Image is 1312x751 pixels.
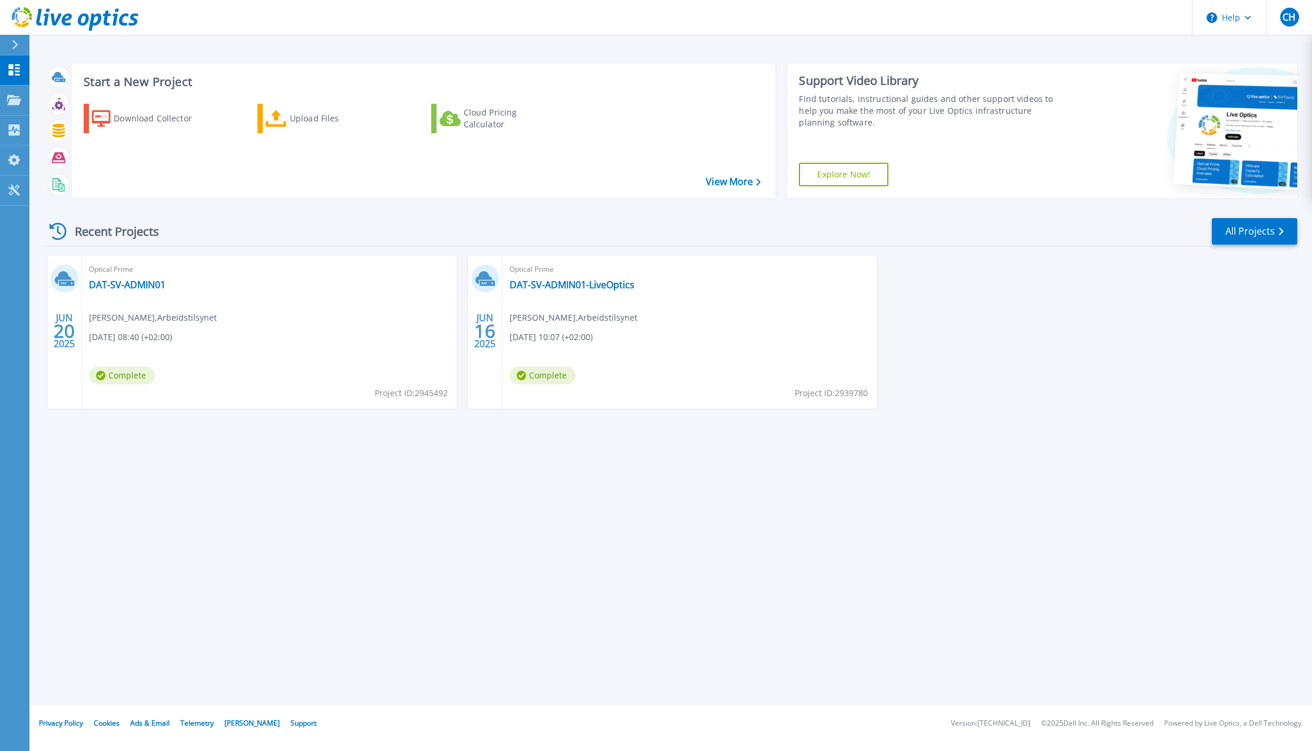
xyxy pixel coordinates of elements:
[53,309,75,353] div: JUN 2025
[799,93,1061,129] div: Find tutorials, instructional guides and other support videos to help you make the most of your L...
[510,367,576,384] span: Complete
[1283,12,1296,22] span: CH
[89,279,166,291] a: DAT-SV-ADMIN01
[89,331,172,344] span: [DATE] 08:40 (+02:00)
[84,75,761,88] h3: Start a New Project
[474,326,495,336] span: 16
[431,104,563,133] a: Cloud Pricing Calculator
[510,279,634,291] a: DAT-SV-ADMIN01-LiveOptics
[1041,720,1154,727] li: © 2025 Dell Inc. All Rights Reserved
[89,367,155,384] span: Complete
[54,326,75,336] span: 20
[951,720,1030,727] li: Version: [TECHNICAL_ID]
[510,311,637,324] span: [PERSON_NAME] , Arbeidstilsynet
[510,331,593,344] span: [DATE] 10:07 (+02:00)
[224,718,280,728] a: [PERSON_NAME]
[1212,218,1297,245] a: All Projects
[89,263,450,276] span: Optical Prime
[39,718,83,728] a: Privacy Policy
[375,387,448,400] span: Project ID: 2945492
[799,163,888,186] a: Explore Now!
[1164,720,1301,727] li: Powered by Live Optics, a Dell Technology
[94,718,120,728] a: Cookies
[510,263,870,276] span: Optical Prime
[795,387,868,400] span: Project ID: 2939780
[706,176,761,187] a: View More
[130,718,170,728] a: Ads & Email
[84,104,215,133] a: Download Collector
[180,718,214,728] a: Telemetry
[474,309,496,353] div: JUN 2025
[290,107,384,130] div: Upload Files
[464,107,558,130] div: Cloud Pricing Calculator
[114,107,208,130] div: Download Collector
[290,718,316,728] a: Support
[799,73,1061,88] div: Support Video Library
[45,217,175,246] div: Recent Projects
[89,311,217,324] span: [PERSON_NAME] , Arbeidstilsynet
[257,104,389,133] a: Upload Files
